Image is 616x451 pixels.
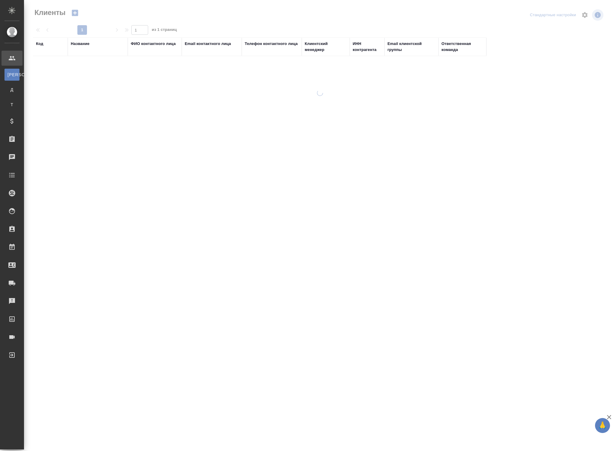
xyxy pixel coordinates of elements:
a: [PERSON_NAME] [4,69,19,81]
div: Клиентский менеджер [305,41,347,53]
div: Email клиентской группы [387,41,435,53]
div: Email контактного лица [185,41,231,47]
div: Код [36,41,43,47]
a: Т [4,99,19,111]
span: [PERSON_NAME] [7,72,16,78]
span: Т [7,102,16,108]
div: ИНН контрагента [353,41,381,53]
div: ФИО контактного лица [131,41,176,47]
div: Телефон контактного лица [245,41,298,47]
div: Ответственная команда [441,41,483,53]
span: Д [7,87,16,93]
button: 🙏 [595,418,610,433]
a: Д [4,84,19,96]
div: Название [71,41,89,47]
span: 🙏 [597,419,608,432]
